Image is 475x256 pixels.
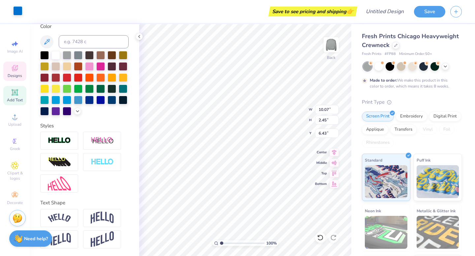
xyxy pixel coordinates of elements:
img: Free Distort [48,176,71,191]
img: Puff Ink [417,165,459,198]
input: e.g. 7428 c [59,35,129,48]
span: Fresh Prints [362,51,381,57]
img: Back [325,38,338,51]
span: Designs [8,73,22,78]
span: Decorate [7,200,23,205]
span: Bottom [315,182,327,186]
span: Add Text [7,97,23,103]
span: Top [315,171,327,176]
img: Flag [48,233,71,246]
span: Center [315,150,327,155]
span: Upload [8,122,21,127]
img: Metallic & Glitter Ink [417,216,459,249]
div: Rhinestones [362,138,394,148]
strong: Need help? [24,236,48,242]
span: 100 % [266,240,277,246]
div: We make this product in this color to order, which means it takes 8 weeks. [370,77,451,89]
span: Minimum Order: 50 + [399,51,432,57]
span: Image AI [7,49,23,54]
span: Greek [10,146,20,151]
img: Stroke [48,137,71,144]
strong: Made to order: [370,78,397,83]
span: 👉 [346,7,354,15]
div: Styles [40,122,129,130]
img: Standard [365,165,407,198]
img: Negative Space [91,158,114,166]
div: Text Shape [40,199,129,207]
div: Foil [439,125,455,135]
div: Applique [362,125,388,135]
div: Digital Print [429,112,461,121]
button: Save [414,6,445,17]
img: Arch [91,212,114,224]
img: 3d Illusion [48,157,71,167]
span: Puff Ink [417,157,430,164]
div: Vinyl [419,125,437,135]
input: Untitled Design [361,5,409,18]
img: Shadow [91,137,114,145]
span: Standard [365,157,382,164]
span: Metallic & Glitter Ink [417,207,456,214]
div: Color [40,23,129,30]
div: Save to see pricing and shipping [270,7,356,16]
img: Rise [91,231,114,247]
span: Neon Ink [365,207,381,214]
div: Screen Print [362,112,394,121]
span: # FP88 [385,51,396,57]
div: Back [327,55,335,61]
div: Print Type [362,98,462,106]
img: Arc [48,214,71,222]
span: Clipart & logos [3,170,26,181]
span: Fresh Prints Chicago Heavyweight Crewneck [362,32,459,49]
span: Middle [315,161,327,165]
img: Neon Ink [365,216,407,249]
div: Embroidery [396,112,427,121]
div: Transfers [390,125,417,135]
